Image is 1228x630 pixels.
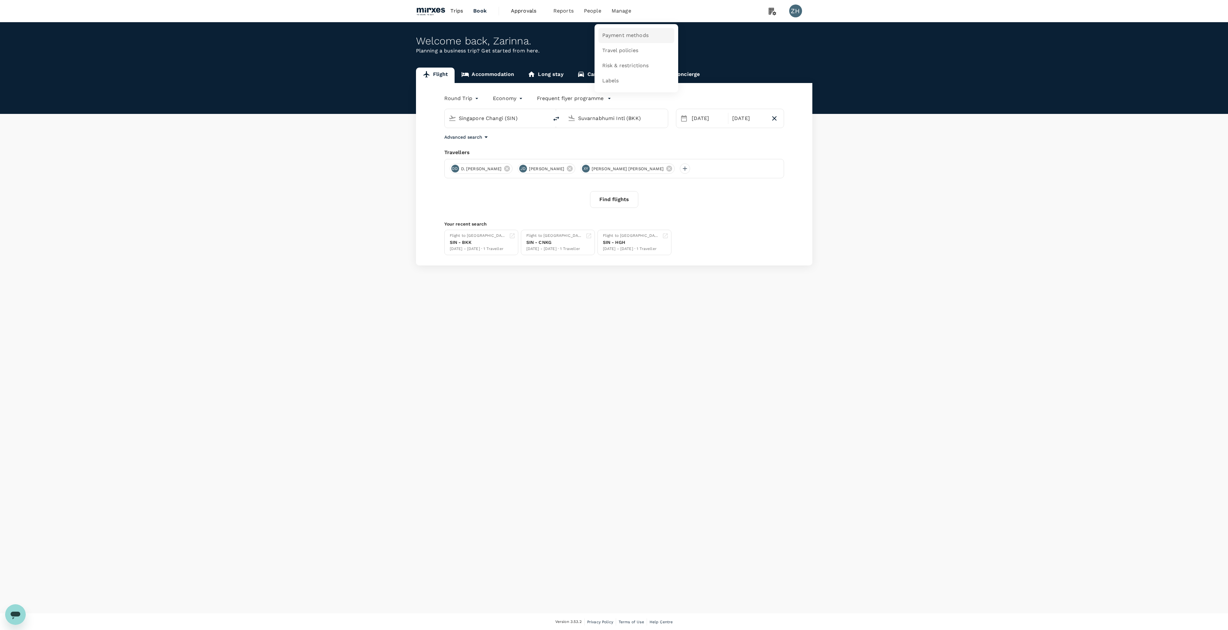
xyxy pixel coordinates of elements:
[457,166,505,172] span: D. [PERSON_NAME]
[459,113,535,123] input: Depart from
[518,163,575,174] div: JD[PERSON_NAME]
[553,7,574,15] span: Reports
[450,239,506,246] div: SIN - BKK
[525,166,568,172] span: [PERSON_NAME]
[521,68,570,83] a: Long stay
[526,239,583,246] div: SIN - CNKG
[5,604,26,625] iframe: Button to launch messaging window
[416,68,455,83] a: Flight
[578,113,654,123] input: Going to
[619,618,644,625] a: Terms of Use
[598,28,674,43] a: Payment methods
[602,32,649,39] span: Payment methods
[570,68,620,83] a: Car rental
[730,112,768,125] div: [DATE]
[555,619,582,625] span: Version 3.53.2
[526,246,583,252] div: [DATE] - [DATE] · 1 Traveller
[455,68,521,83] a: Accommodation
[526,233,583,239] div: Flight to [GEOGRAPHIC_DATA]
[473,7,487,15] span: Book
[549,111,564,126] button: delete
[451,165,459,172] div: DD
[657,68,706,83] a: Concierge
[580,163,675,174] div: XY[PERSON_NAME] [PERSON_NAME]
[590,191,638,208] button: Find flights
[511,7,543,15] span: Approvals
[444,221,784,227] p: Your recent search
[544,117,545,119] button: Open
[598,73,674,88] a: Labels
[416,35,812,47] div: Welcome back , Zarinna .
[598,58,674,73] a: Risk & restrictions
[602,47,638,54] span: Travel policies
[537,95,611,102] button: Frequent flyer programme
[444,93,480,104] div: Round Trip
[663,117,665,119] button: Open
[582,165,590,172] div: XY
[603,239,660,246] div: SIN - HGH
[416,4,446,18] img: Mirxes Holding Pte Ltd
[537,95,604,102] p: Frequent flyer programme
[598,43,674,58] a: Travel policies
[603,233,660,239] div: Flight to [GEOGRAPHIC_DATA]
[450,7,463,15] span: Trips
[602,77,619,85] span: Labels
[444,149,784,156] div: Travellers
[588,166,668,172] span: [PERSON_NAME] [PERSON_NAME]
[789,5,802,17] div: ZH
[450,233,506,239] div: Flight to [GEOGRAPHIC_DATA]
[612,7,631,15] span: Manage
[450,163,512,174] div: DDD. [PERSON_NAME]
[619,620,644,624] span: Terms of Use
[519,165,527,172] div: JD
[689,112,727,125] div: [DATE]
[584,7,601,15] span: People
[603,246,660,252] div: [DATE] - [DATE] · 1 Traveller
[650,618,673,625] a: Help Centre
[450,246,506,252] div: [DATE] - [DATE] · 1 Traveller
[444,133,490,141] button: Advanced search
[602,62,649,69] span: Risk & restrictions
[587,620,613,624] span: Privacy Policy
[444,134,482,140] p: Advanced search
[650,620,673,624] span: Help Centre
[416,47,812,55] p: Planning a business trip? Get started from here.
[493,93,524,104] div: Economy
[587,618,613,625] a: Privacy Policy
